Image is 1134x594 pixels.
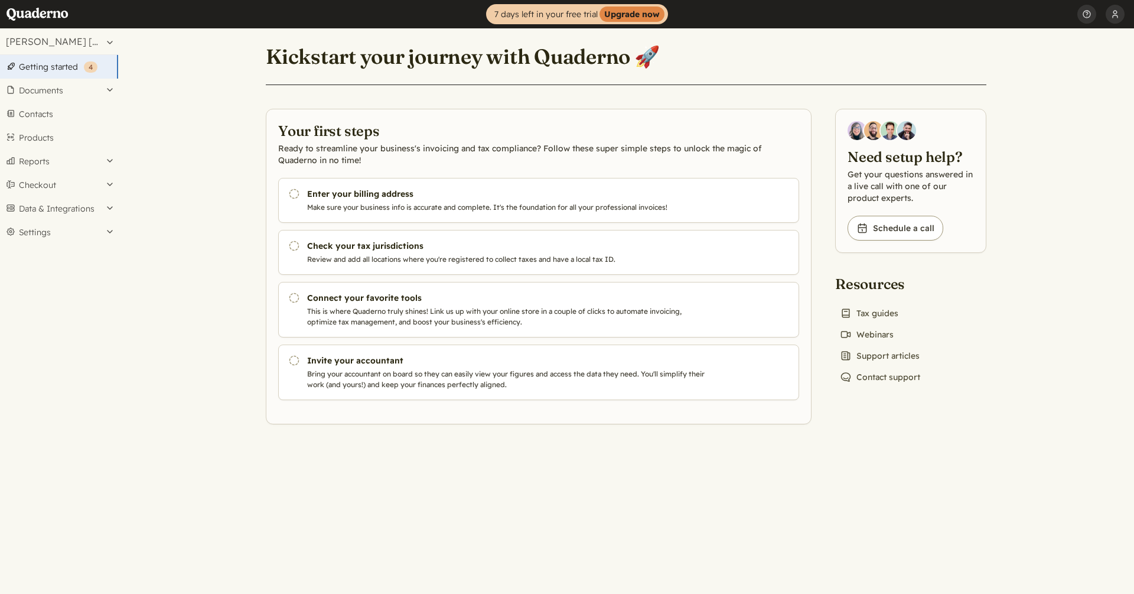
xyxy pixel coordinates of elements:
a: Tax guides [835,305,903,322]
p: Get your questions answered in a live call with one of our product experts. [848,168,974,204]
h3: Enter your billing address [307,188,710,200]
strong: Upgrade now [599,7,664,22]
img: Diana Carrasco, Account Executive at Quaderno [848,121,866,140]
h2: Resources [835,274,925,293]
p: Review and add all locations where you're registered to collect taxes and have a local tax ID. [307,254,710,265]
img: Jairo Fumero, Account Executive at Quaderno [864,121,883,140]
a: Connect your favorite tools This is where Quaderno truly shines! Link us up with your online stor... [278,282,799,337]
a: Enter your billing address Make sure your business info is accurate and complete. It's the founda... [278,178,799,223]
img: Ivo Oltmans, Business Developer at Quaderno [881,121,900,140]
img: Javier Rubio, DevRel at Quaderno [897,121,916,140]
h2: Need setup help? [848,147,974,166]
h3: Check your tax jurisdictions [307,240,710,252]
span: 4 [89,63,93,72]
a: Check your tax jurisdictions Review and add all locations where you're registered to collect taxe... [278,230,799,275]
a: Support articles [835,348,924,364]
p: This is where Quaderno truly shines! Link us up with your online store in a couple of clicks to a... [307,306,710,327]
p: Make sure your business info is accurate and complete. It's the foundation for all your professio... [307,202,710,213]
a: 7 days left in your free trialUpgrade now [486,4,668,24]
a: Webinars [835,326,898,343]
h3: Invite your accountant [307,355,710,366]
a: Schedule a call [848,216,943,241]
p: Bring your accountant on board so they can easily view your figures and access the data they need... [307,369,710,390]
a: Contact support [835,369,925,385]
h1: Kickstart your journey with Quaderno 🚀 [266,44,660,70]
h2: Your first steps [278,121,799,140]
p: Ready to streamline your business's invoicing and tax compliance? Follow these super simple steps... [278,142,799,166]
h3: Connect your favorite tools [307,292,710,304]
a: Invite your accountant Bring your accountant on board so they can easily view your figures and ac... [278,345,799,400]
